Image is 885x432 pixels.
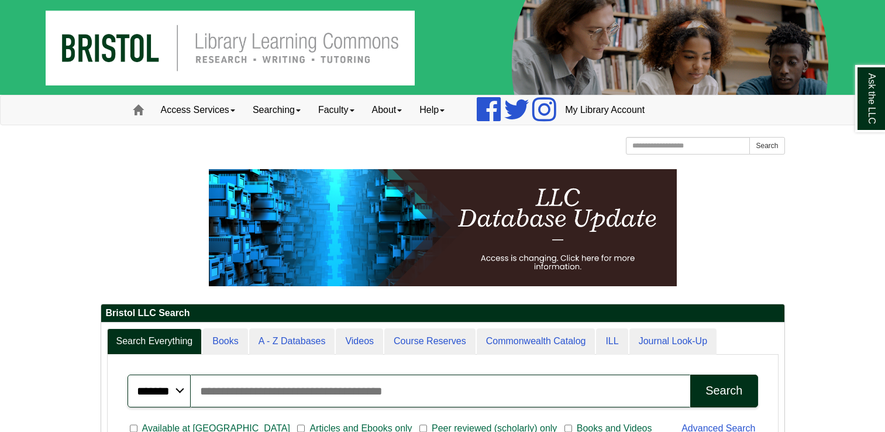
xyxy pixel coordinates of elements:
[749,137,784,155] button: Search
[336,328,383,355] a: Videos
[411,95,453,125] a: Help
[209,169,677,286] img: HTML tutorial
[477,328,595,355] a: Commonwealth Catalog
[384,328,476,355] a: Course Reserves
[629,328,717,355] a: Journal Look-Up
[363,95,411,125] a: About
[107,328,202,355] a: Search Everything
[556,95,653,125] a: My Library Account
[705,384,742,397] div: Search
[309,95,363,125] a: Faculty
[249,328,335,355] a: A - Z Databases
[690,375,757,407] button: Search
[244,95,309,125] a: Searching
[596,328,628,355] a: ILL
[152,95,244,125] a: Access Services
[101,304,784,323] h2: Bristol LLC Search
[203,328,247,355] a: Books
